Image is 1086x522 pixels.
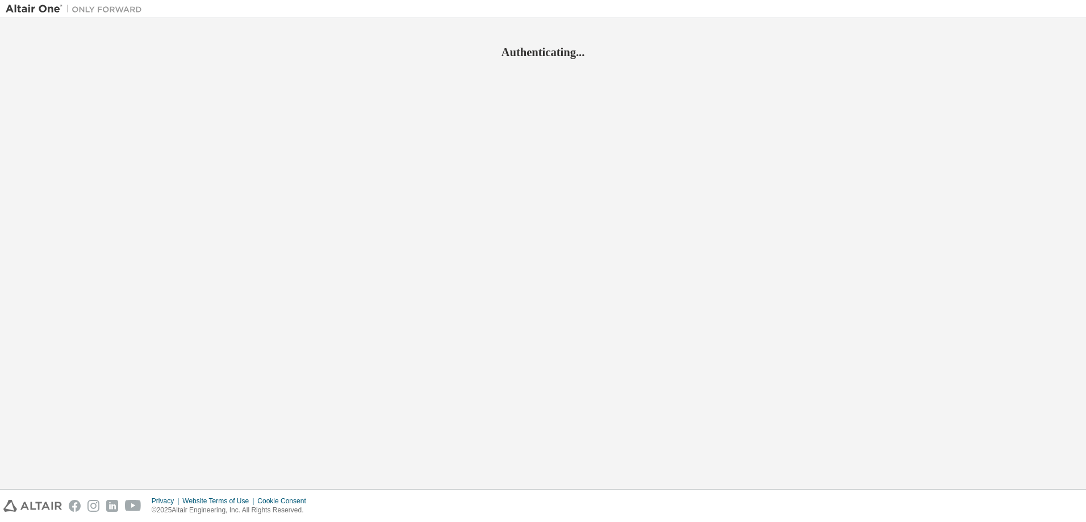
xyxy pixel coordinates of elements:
div: Privacy [152,496,182,506]
h2: Authenticating... [6,45,1080,60]
img: instagram.svg [87,500,99,512]
img: youtube.svg [125,500,141,512]
img: linkedin.svg [106,500,118,512]
p: © 2025 Altair Engineering, Inc. All Rights Reserved. [152,506,313,515]
img: facebook.svg [69,500,81,512]
div: Cookie Consent [257,496,312,506]
img: Altair One [6,3,148,15]
img: altair_logo.svg [3,500,62,512]
div: Website Terms of Use [182,496,257,506]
